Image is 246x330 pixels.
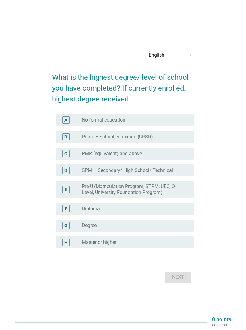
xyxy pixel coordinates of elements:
label: Diploma [82,206,100,212]
div: G [64,223,67,229]
label: Primary School education (UPSR) [82,134,153,140]
i: arrow_drop_down [187,52,194,59]
label: No formal education [82,117,125,123]
div: D [64,167,67,174]
p: collected [212,322,231,328]
label: Pre-U (Matriculation Program, STPM, UEC, O-Level, University Foundation Program) [82,184,184,196]
div: E [65,187,67,193]
div: C [64,151,67,157]
label: SPM – Secondary/ High School/ Technical [82,167,173,173]
div: English [149,52,164,58]
p: 0 points [212,317,231,322]
div: B [64,134,67,140]
label: Degree [82,223,97,229]
div: F [65,206,67,212]
div: H [64,239,67,246]
label: PMR (equivalent) and above [82,151,142,157]
label: Master or higher [82,239,116,245]
div: A [64,117,67,123]
h2: What is the highest degree/ level of school you have completed? If currently enrolled, highest de... [52,66,194,104]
